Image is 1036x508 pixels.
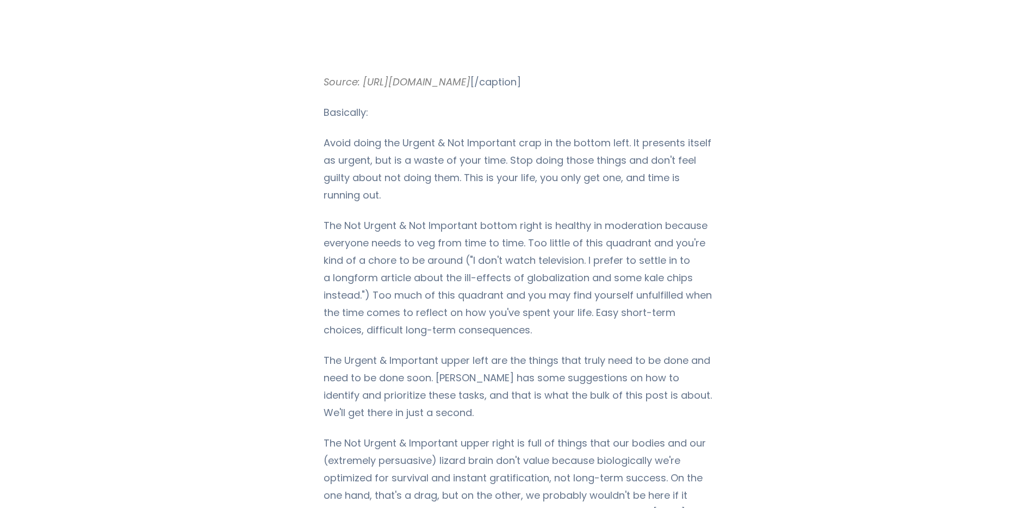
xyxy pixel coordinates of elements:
p: Basically: [324,104,712,121]
p: Avoid doing the Urgent & Not Important crap in the bottom left. It presents itself as urgent, but... [324,134,712,204]
p: The Urgent & Important upper left are the things that truly need to be done and need to be done s... [324,352,712,422]
p: The Not Urgent & Not Important bottom right is healthy in moderation because everyone needs to ve... [324,217,712,339]
em: Source: [URL][DOMAIN_NAME] [324,75,470,89]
